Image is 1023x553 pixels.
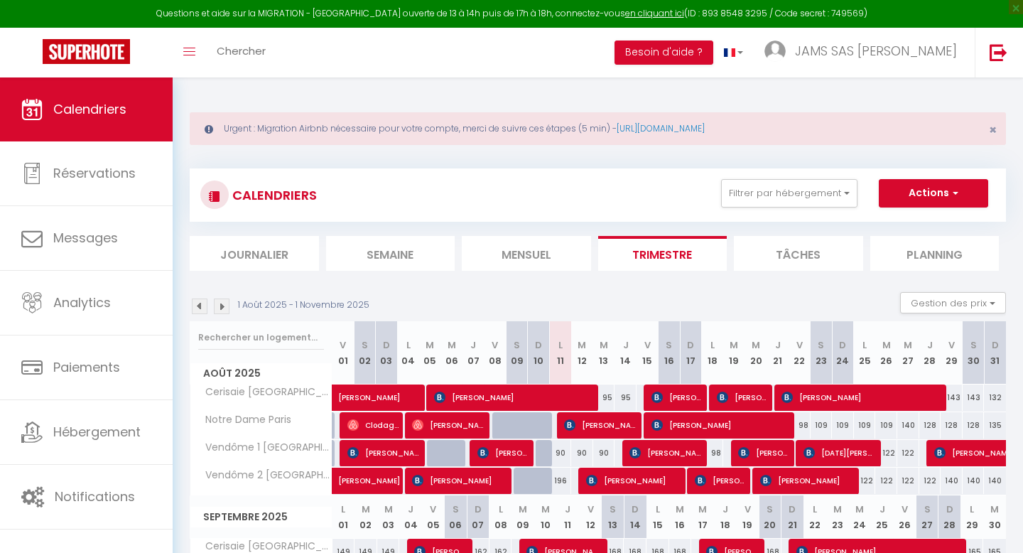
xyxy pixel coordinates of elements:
th: 25 [854,321,876,385]
th: 30 [963,321,985,385]
span: Notifications [55,488,135,505]
div: 140 [984,468,1006,494]
li: Tâches [734,236,863,271]
abbr: M [600,338,608,352]
div: 109 [854,412,876,439]
th: 24 [832,321,854,385]
th: 08 [485,321,507,385]
abbr: V [492,338,498,352]
abbr: S [453,503,459,516]
div: 90 [593,440,615,466]
span: Calendriers [53,100,126,118]
abbr: L [710,338,715,352]
img: Super Booking [43,39,130,64]
span: [PERSON_NAME] [477,439,529,466]
a: [PERSON_NAME] [332,385,354,412]
span: Paiements [53,358,120,376]
th: 28 [919,321,941,385]
abbr: J [927,338,933,352]
span: Réservations [53,164,136,182]
div: 95 [593,385,615,411]
abbr: D [383,338,390,352]
abbr: V [948,338,955,352]
abbr: J [879,503,885,516]
div: 143 [941,385,963,411]
span: [PERSON_NAME] [338,377,469,404]
span: [PERSON_NAME] [347,439,421,466]
th: 14 [615,321,637,385]
p: 1 Août 2025 - 1 Novembre 2025 [238,299,369,312]
abbr: L [406,338,411,352]
span: [PERSON_NAME] [564,412,637,439]
th: 12 [571,321,593,385]
abbr: M [448,338,456,352]
abbr: V [430,503,436,516]
abbr: D [946,503,953,516]
abbr: M [362,503,370,516]
a: [URL][DOMAIN_NAME] [617,122,705,134]
div: 132 [984,385,1006,411]
a: ... JAMS SAS [PERSON_NAME] [754,28,975,77]
span: [PERSON_NAME] [651,412,791,439]
th: 27 [897,321,919,385]
div: 122 [875,468,897,494]
th: 23 [811,321,833,385]
th: 10 [534,495,557,539]
th: 06 [445,495,467,539]
abbr: V [340,338,346,352]
th: 23 [826,495,849,539]
th: 10 [528,321,550,385]
div: 140 [941,468,963,494]
abbr: L [656,503,660,516]
th: 02 [354,321,376,385]
abbr: L [862,338,867,352]
button: Close [989,124,997,136]
th: 22 [789,321,811,385]
div: 109 [811,412,833,439]
th: 15 [646,495,669,539]
button: Actions [879,179,988,208]
abbr: L [813,503,817,516]
div: 122 [897,440,919,466]
span: [PERSON_NAME] [717,384,768,411]
a: Chercher [206,28,276,77]
h3: CALENDRIERS [229,179,317,211]
abbr: M [519,503,527,516]
abbr: D [789,503,796,516]
li: Mensuel [462,236,591,271]
th: 09 [511,495,534,539]
abbr: S [362,338,368,352]
div: 140 [897,412,919,439]
div: 90 [549,440,571,466]
th: 01 [332,495,355,539]
th: 08 [489,495,512,539]
abbr: S [818,338,824,352]
abbr: M [698,503,707,516]
th: 17 [691,495,714,539]
button: Gestion des prix [900,292,1006,313]
div: 109 [875,412,897,439]
th: 20 [759,495,781,539]
th: 29 [961,495,984,539]
span: Vendôme 1 [GEOGRAPHIC_DATA] [193,440,335,456]
abbr: M [676,503,684,516]
th: 18 [702,321,724,385]
th: 11 [549,321,571,385]
span: Septembre 2025 [190,507,332,527]
div: 196 [549,468,571,494]
span: Messages [53,229,118,247]
span: [PERSON_NAME] [586,467,681,494]
abbr: V [902,503,908,516]
th: 04 [397,321,419,385]
abbr: J [722,503,728,516]
div: 128 [963,412,985,439]
abbr: D [992,338,999,352]
abbr: V [588,503,594,516]
li: Semaine [326,236,455,271]
th: 13 [602,495,624,539]
div: 122 [897,468,919,494]
th: 20 [745,321,767,385]
abbr: M [855,503,864,516]
abbr: J [775,338,781,352]
span: Chercher [217,43,266,58]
